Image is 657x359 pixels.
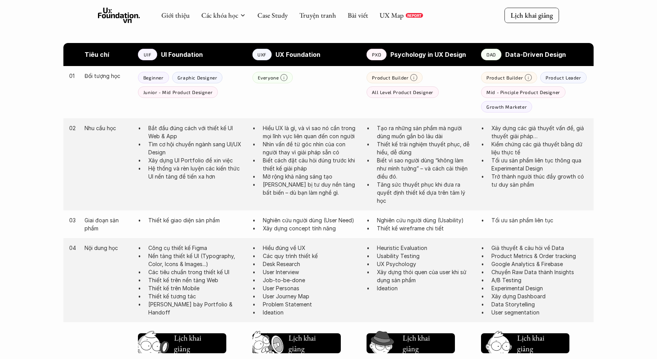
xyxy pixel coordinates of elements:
[377,156,473,180] p: Biết vì sao người dùng “không làm như mình tưởng” – và cách cải thiện điều đó.
[491,260,588,268] p: Google Analytics & Firebase
[491,244,588,252] p: Giả thuyết & câu hỏi về Data
[491,140,588,156] p: Kiểm chứng các giả thuyết bằng dữ liệu thực tế
[263,260,359,268] p: Desk Research
[377,284,473,292] p: Ideation
[491,124,588,140] p: Xây dựng các giả thuyết vấn đề, giả thuyết giải pháp…
[148,300,245,316] p: [PERSON_NAME] bày Portfolio & Handoff
[486,52,496,57] p: DAD
[372,89,433,95] p: All Level Product Designer
[263,300,359,308] p: Problem Statement
[481,330,569,353] a: Lịch khai giảng
[486,104,527,109] p: Growth Marketer
[491,268,588,276] p: Chuyển Raw Data thành Insights
[263,156,359,172] p: Biết cách đặt câu hỏi đúng trước khi thiết kế giải pháp
[85,216,130,232] p: Giai đoạn sản phẩm
[148,164,245,180] p: Hệ thống và rèn luyện các kiến thức UI nền tảng để tiến xa hơn
[252,333,341,353] button: Lịch khai giảng
[377,260,473,268] p: UX Psychology
[148,284,245,292] p: Thiết kế trên Mobile
[275,51,320,58] strong: UX Foundation
[403,333,431,354] h5: Lịch khai giảng
[85,244,130,252] p: Nội dung học
[491,156,588,172] p: Tối ưu sản phẩm liên tục thông qua Experimental Design
[148,276,245,284] p: Thiết kế trên nền tảng Web
[148,292,245,300] p: Thiết kế tương tác
[69,124,77,132] p: 02
[143,89,212,95] p: Junior - Mid Product Designer
[491,292,588,300] p: Xây dựng Dashboard
[517,333,546,354] h5: Lịch khai giảng
[258,75,279,80] p: Everyone
[491,308,588,316] p: User segmentation
[505,51,566,58] strong: Data-Driven Design
[486,75,523,80] p: Product Builder
[372,75,408,80] p: Product Builder
[377,244,473,252] p: Heuristic Evaluation
[257,52,266,57] p: UXF
[161,11,190,20] a: Giới thiệu
[263,224,359,232] p: Xây dựng concept tính năng
[511,11,553,20] p: Lịch khai giảng
[144,52,151,57] p: UIF
[491,252,588,260] p: Product Metrics & Order tracking
[390,51,466,58] strong: Psychology in UX Design
[174,333,202,354] h5: Lịch khai giảng
[263,276,359,284] p: Job-to-be-done
[148,140,245,156] p: Tìm cơ hội chuyển ngành sang UI/UX Design
[377,180,473,205] p: Tăng sức thuyết phục khi đưa ra quyết định thiết kế dựa trên tâm lý học
[143,75,164,80] p: Beginner
[257,11,288,20] a: Case Study
[377,216,473,224] p: Nghiên cứu người dùng (Usability)
[148,244,245,252] p: Công cụ thiết kế Figma
[148,216,245,224] p: Thiết kế giao diện sản phẩm
[263,268,359,276] p: User Interview
[481,333,569,353] button: Lịch khai giảng
[372,52,381,57] p: PXD
[491,284,588,292] p: Experimental Design
[289,333,317,354] h5: Lịch khai giảng
[263,244,359,252] p: Hiểu đúng về UX
[377,124,473,140] p: Tạo ra những sản phẩm mà người dùng muốn gắn bó lâu dài
[377,268,473,284] p: Xây dựng thói quen của user khi sử dụng sản phẩm
[263,308,359,316] p: Ideation
[178,75,217,80] p: Graphic Designer
[148,156,245,164] p: Xây dựng UI Portfolio để xin việc
[486,89,560,95] p: Mid - Pinciple Product Designer
[161,51,203,58] strong: UI Foundation
[491,300,588,308] p: Data Storytelling
[201,11,238,20] a: Các khóa học
[263,172,359,180] p: Mở rộng khả năng sáng tạo
[546,75,581,80] p: Product Leader
[263,216,359,224] p: Nghiên cứu người dùng (User Need)
[85,124,130,132] p: Nhu cầu học
[263,124,359,140] p: Hiểu UX là gì, và vì sao nó cần trong mọi lĩnh vực liên quan đến con người
[69,72,77,80] p: 01
[148,252,245,268] p: Nền tảng thiết kế UI (Typography, Color, Icons & Images...)
[263,284,359,292] p: User Personas
[148,124,245,140] p: Bắt đầu đúng cách với thiết kế UI Web & App
[491,172,588,189] p: Trở thành người thúc đẩy growth có tư duy sản phẩm
[138,330,226,353] a: Lịch khai giảng
[377,252,473,260] p: Usability Testing
[491,216,588,224] p: Tối ưu sản phẩm liên tục
[367,333,455,353] button: Lịch khai giảng
[348,11,368,20] a: Bài viết
[406,13,423,18] a: REPORT
[407,13,421,18] p: REPORT
[491,276,588,284] p: A/B Testing
[377,140,473,156] p: Thiết kế trải nghiệm thuyết phục, dễ hiểu, dễ dùng
[263,140,359,156] p: Nhìn vấn đề từ góc nhìn của con người thay vì giải pháp sẵn có
[367,330,455,353] a: Lịch khai giảng
[148,268,245,276] p: Các tiêu chuẩn trong thiết kế UI
[69,244,77,252] p: 04
[252,330,341,353] a: Lịch khai giảng
[85,51,109,58] strong: Tiêu chí
[263,252,359,260] p: Các quy trình thiết kế
[380,11,404,20] a: UX Map
[263,292,359,300] p: User Journey Map
[504,8,559,23] a: Lịch khai giảng
[299,11,336,20] a: Truyện tranh
[69,216,77,224] p: 03
[138,333,226,353] button: Lịch khai giảng
[377,224,473,232] p: Thiết kế wireframe chi tiết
